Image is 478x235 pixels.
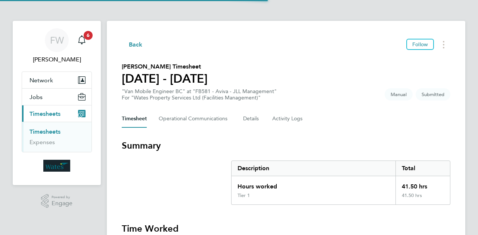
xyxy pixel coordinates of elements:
[84,31,93,40] span: 6
[243,110,260,128] button: Details
[74,28,89,52] a: 6
[122,62,208,71] h2: [PERSON_NAME] Timesheet
[22,55,92,64] span: Frank Watts
[30,110,60,117] span: Timesheets
[406,39,434,50] button: Follow
[122,140,450,152] h3: Summary
[50,35,64,45] span: FW
[30,128,60,135] a: Timesheets
[231,161,450,205] div: Summary
[41,194,73,208] a: Powered byEngage
[122,88,277,101] div: "Van Mobile Engineer BC" at "FB581 - Aviva - JLL Management"
[385,88,413,101] span: This timesheet was manually created.
[232,176,395,193] div: Hours worked
[437,39,450,50] button: Timesheets Menu
[129,40,143,49] span: Back
[238,193,250,199] div: Tier 1
[122,71,208,86] h1: [DATE] - [DATE]
[52,194,72,200] span: Powered by
[52,200,72,207] span: Engage
[395,193,450,204] div: 41.50 hrs
[22,122,91,152] div: Timesheets
[412,41,428,48] span: Follow
[30,139,55,146] a: Expenses
[272,110,304,128] button: Activity Logs
[416,88,450,101] span: This timesheet is Submitted.
[122,110,147,128] button: Timesheet
[13,21,101,185] nav: Main navigation
[30,77,53,84] span: Network
[22,72,91,88] button: Network
[122,95,277,101] div: For "Wates Property Services Ltd (Facilities Management)"
[232,161,395,176] div: Description
[30,93,43,101] span: Jobs
[395,161,450,176] div: Total
[395,176,450,193] div: 41.50 hrs
[22,160,92,172] a: Go to home page
[122,223,450,235] h3: Time Worked
[22,89,91,105] button: Jobs
[43,160,70,172] img: wates-logo-retina.png
[122,40,143,49] button: Back
[22,105,91,122] button: Timesheets
[159,110,231,128] button: Operational Communications
[22,28,92,64] a: FW[PERSON_NAME]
